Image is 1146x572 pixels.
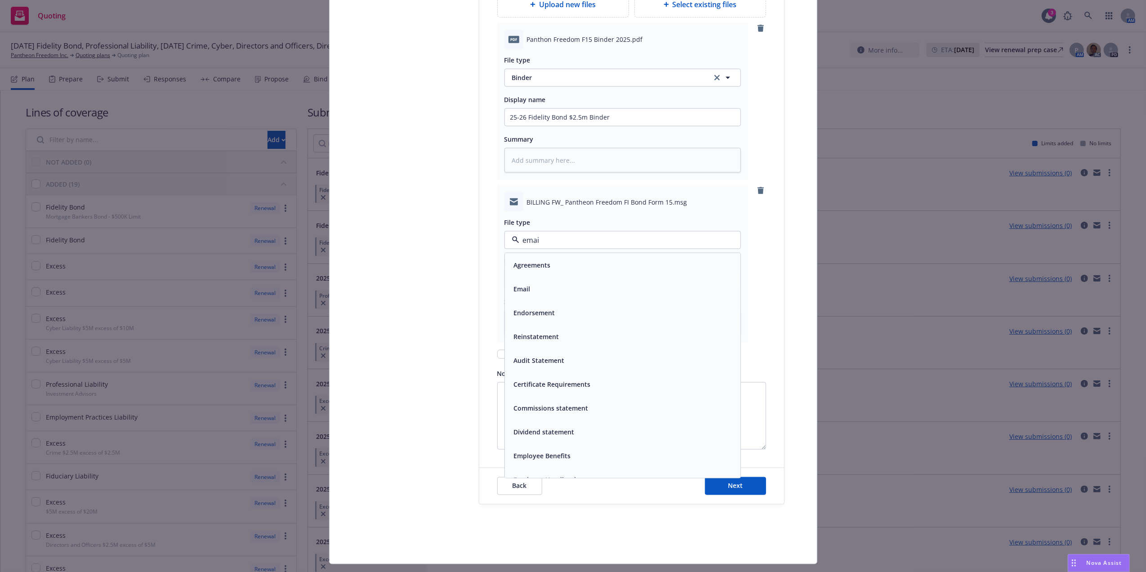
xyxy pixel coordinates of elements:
button: Commissions statement [514,403,589,413]
span: Binder [512,73,701,82]
button: Dividend statement [514,427,575,437]
a: remove [755,185,766,196]
a: remove [755,23,766,34]
button: Employee Benefits [514,451,571,460]
span: File type [504,218,531,227]
button: Nova Assist [1068,554,1130,572]
button: Employee Handbook [514,475,578,484]
div: Drag to move [1068,554,1079,572]
span: Nova Assist [1087,559,1122,567]
a: clear selection [712,72,722,83]
span: File type [504,56,531,64]
input: Filter by keyword [519,235,722,246]
span: pdf [508,36,519,43]
span: Notes [497,369,516,378]
span: Next [728,482,743,490]
span: Panthon Freedom F15 Binder 2025.pdf [527,35,643,44]
button: Next [705,477,766,495]
button: Audit Statement [514,356,565,365]
button: Certificate Requirements [514,380,591,389]
span: Summary [504,135,534,143]
span: Back [513,482,527,490]
span: Display name [504,95,546,104]
button: Email [514,284,531,294]
span: BILLING FW_ Pantheon Freedom FI Bond Form 15.msg [527,197,687,207]
button: Reinstatement [514,332,559,341]
input: Add display name here... [505,109,740,126]
button: Binderclear selection [504,69,741,87]
button: Back [497,477,542,495]
button: Agreements [514,260,551,270]
button: Endorsement [514,308,555,317]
